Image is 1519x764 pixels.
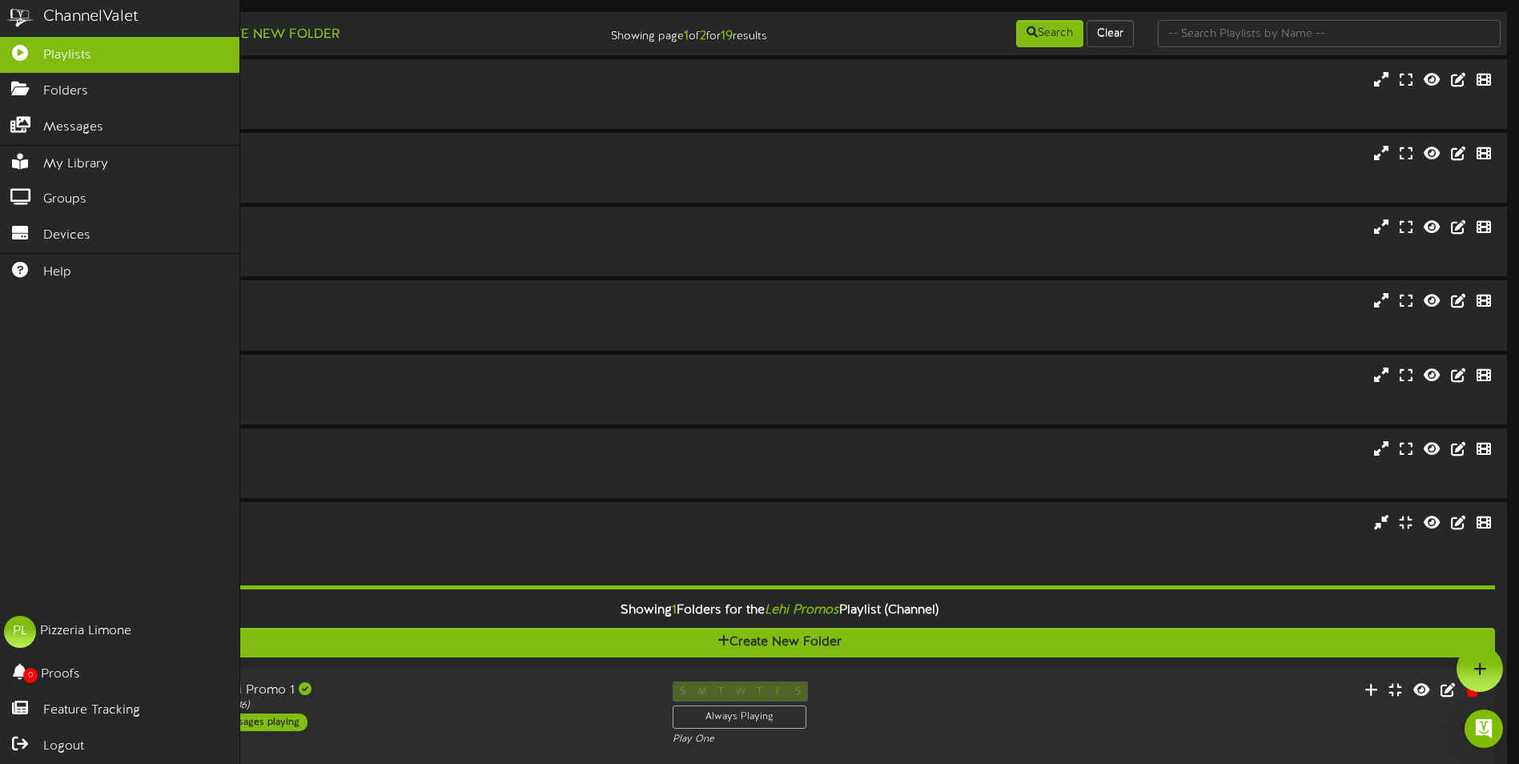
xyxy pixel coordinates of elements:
[535,18,779,46] div: Showing page of for results
[64,514,646,533] div: Lehi Promos
[64,103,646,117] div: # 9344
[52,593,1507,628] div: Showing Folders for the Playlist (Channel)
[64,163,646,177] div: Portrait ( 9:16 )
[64,546,646,560] div: # 11906
[195,682,649,700] div: Lehi Promo 1
[64,458,646,472] div: Portrait ( 9:16 )
[64,90,646,103] div: Portrait ( 9:16 )
[43,119,103,137] span: Messages
[23,668,38,683] span: 0
[64,628,1495,657] button: Create New Folder
[64,324,646,338] div: # 11554
[64,384,646,398] div: Portrait ( 9:16 )
[40,622,131,641] div: Pizzeria Limone
[64,472,646,486] div: # 11907
[64,533,646,546] div: Portrait ( 9:16 )
[64,71,646,90] div: Bountiful Menu
[203,714,307,731] div: 15 messages playing
[64,145,646,163] div: Bountiful Promo 1
[64,237,646,251] div: Portrait ( 9:16 )
[185,25,344,45] button: Create New Folder
[43,702,140,720] span: Feature Tracking
[64,251,646,264] div: # 11553
[673,706,806,729] div: Always Playing
[43,6,139,29] div: ChannelValet
[765,603,839,617] i: Lehi Promos
[1465,710,1503,748] div: Open Intercom Messenger
[64,177,646,191] div: # 9345
[43,738,84,756] span: Logout
[41,665,80,684] span: Proofs
[43,227,90,245] span: Devices
[64,219,646,237] div: Cottonwood - Menu
[1158,20,1501,47] input: -- Search Playlists by Name --
[673,733,1007,746] div: Play One
[43,263,71,282] span: Help
[721,29,733,43] strong: 19
[700,29,706,43] strong: 2
[64,311,646,324] div: Portrait ( 9:16 )
[195,699,649,713] div: Portrait ( 9:16 )
[64,398,646,412] div: # 11555
[672,603,677,617] span: 1
[43,46,91,65] span: Playlists
[1087,20,1134,47] button: Clear
[64,367,646,385] div: Cottonwood - Promo 2
[43,82,88,101] span: Folders
[43,191,86,209] span: Groups
[64,440,646,459] div: Lehi Menu
[4,616,36,648] div: PL
[1016,20,1083,47] button: Search
[64,292,646,311] div: Cottonwood - Promo 1
[684,29,689,43] strong: 1
[43,155,108,174] span: My Library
